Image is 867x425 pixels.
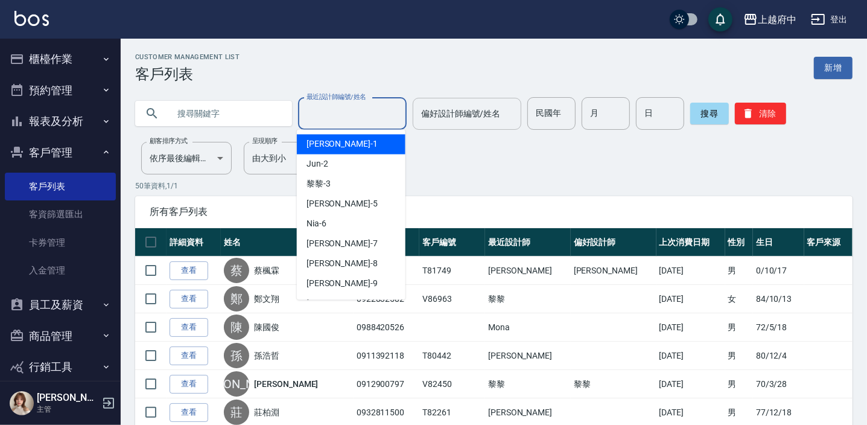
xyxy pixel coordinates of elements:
[254,264,279,276] a: 蔡楓霖
[254,293,279,305] a: 鄭文翔
[758,12,796,27] div: 上越府中
[419,285,485,313] td: V86963
[725,313,753,342] td: 男
[135,66,240,83] h3: 客戶列表
[419,257,485,285] td: T81749
[167,228,221,257] th: 詳細資料
[224,258,249,283] div: 蔡
[354,342,419,370] td: 0911392118
[485,342,571,370] td: [PERSON_NAME]
[170,403,208,422] a: 查看
[170,318,208,337] a: 查看
[753,257,804,285] td: 0/10/17
[306,158,328,171] span: Jun -2
[224,286,249,312] div: 鄭
[735,103,786,124] button: 清除
[150,206,838,218] span: 所有客戶列表
[224,343,249,368] div: 孫
[5,289,116,321] button: 員工及薪資
[244,142,334,174] div: 由大到小
[419,342,485,370] td: T80442
[306,238,378,251] span: [PERSON_NAME] -7
[141,142,232,174] div: 依序最後編輯時間
[170,347,208,365] a: 查看
[571,370,656,398] td: 黎黎
[690,103,729,124] button: 搜尋
[804,228,853,257] th: 客戶來源
[753,342,804,370] td: 80/12/4
[5,137,116,168] button: 客戶管理
[221,228,354,257] th: 姓名
[725,342,753,370] td: 男
[753,370,804,398] td: 70/3/28
[5,106,116,137] button: 報表及分析
[14,11,49,26] img: Logo
[254,378,318,390] a: [PERSON_NAME]
[5,257,116,284] a: 入金管理
[485,257,571,285] td: [PERSON_NAME]
[306,178,331,191] span: 黎黎 -3
[485,285,571,313] td: 黎黎
[306,258,378,270] span: [PERSON_NAME] -8
[150,136,188,145] label: 顧客排序方式
[725,370,753,398] td: 男
[306,298,383,310] span: [PERSON_NAME] -10
[571,228,656,257] th: 偏好設計師
[419,228,485,257] th: 客戶編號
[5,173,116,200] a: 客戶列表
[170,290,208,308] a: 查看
[354,313,419,342] td: 0988420526
[806,8,853,31] button: 登出
[419,370,485,398] td: V82450
[753,313,804,342] td: 72/5/18
[5,321,116,352] button: 商品管理
[254,321,279,333] a: 陳國俊
[5,43,116,75] button: 櫃檯作業
[485,370,571,398] td: 黎黎
[135,181,853,191] p: 50 筆資料, 1 / 1
[224,315,249,340] div: 陳
[37,392,98,404] h5: [PERSON_NAME]
[224,400,249,425] div: 莊
[656,313,725,342] td: [DATE]
[656,342,725,370] td: [DATE]
[135,53,240,61] h2: Customer Management List
[254,350,279,362] a: 孫浩哲
[725,257,753,285] td: 男
[169,97,282,130] input: 搜尋關鍵字
[656,370,725,398] td: [DATE]
[254,406,279,418] a: 莊柏淵
[5,200,116,228] a: 客資篩選匯出
[753,228,804,257] th: 生日
[252,136,278,145] label: 呈現順序
[656,285,725,313] td: [DATE]
[306,92,366,101] label: 最近設計師編號/姓名
[485,228,571,257] th: 最近設計師
[5,351,116,383] button: 行銷工具
[170,375,208,394] a: 查看
[10,391,34,415] img: Person
[725,228,753,257] th: 性別
[306,198,378,211] span: [PERSON_NAME] -5
[5,229,116,257] a: 卡券管理
[224,371,249,397] div: [PERSON_NAME]
[485,313,571,342] td: Mona
[753,285,804,313] td: 84/10/13
[814,57,853,79] a: 新增
[738,7,801,32] button: 上越府中
[725,285,753,313] td: 女
[306,278,378,290] span: [PERSON_NAME] -9
[354,370,419,398] td: 0912900797
[170,261,208,280] a: 查看
[656,228,725,257] th: 上次消費日期
[5,75,116,106] button: 預約管理
[656,257,725,285] td: [DATE]
[37,404,98,415] p: 主管
[571,257,656,285] td: [PERSON_NAME]
[708,7,732,31] button: save
[306,218,326,231] span: Nia -6
[306,138,378,151] span: [PERSON_NAME] -1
